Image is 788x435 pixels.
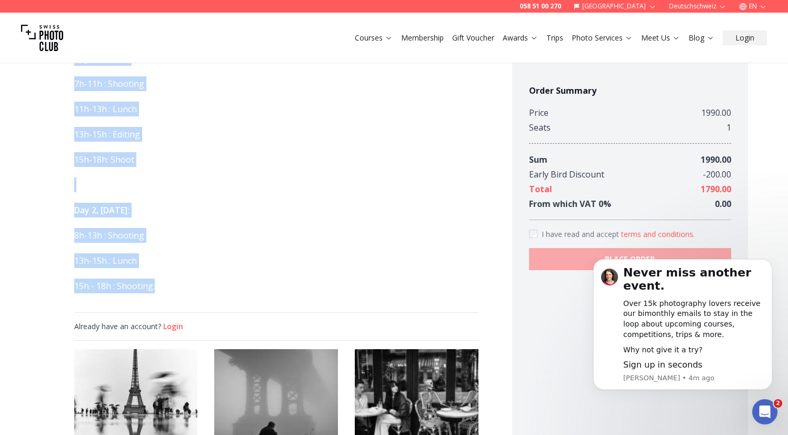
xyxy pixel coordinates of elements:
p: 13h-15h : Editing [74,127,478,142]
h4: Order Summary [529,84,731,97]
button: Login [163,321,183,332]
div: 1 [726,120,731,135]
img: Swiss photo club [21,17,63,59]
strong: Day 1, [DATE]: [74,53,129,64]
b: PLACE ORDER [605,254,655,264]
button: Meet Us [637,31,684,45]
div: Sum [529,152,547,167]
a: Gift Voucher [452,33,494,43]
p: 13h-15h : Lunch [74,253,478,268]
iframe: Intercom live chat [752,399,777,424]
a: Photo Services [572,33,633,43]
div: From which VAT 0 % [529,196,611,211]
p: 8h-13h : Shooting [74,228,478,243]
p: 15h-18h: Shoot [74,152,478,167]
p: 11h-13h : Lunch [74,102,478,116]
button: Blog [684,31,719,45]
div: Total [529,182,552,196]
a: Courses [355,33,393,43]
span: 0.00 [715,198,731,210]
button: Photo Services [567,31,637,45]
a: Meet Us [641,33,680,43]
button: Accept termsI have read and accept [621,229,695,240]
input: Accept terms [529,230,537,238]
strong: Day 2, [DATE]: [74,204,129,216]
div: Price [529,105,548,120]
div: Early Bird Discount [529,167,604,182]
button: PLACE ORDER [529,248,731,270]
a: Awards [503,33,538,43]
a: 058 51 00 270 [520,2,561,11]
span: 1990.00 [701,154,731,165]
div: Already have an account? [74,321,478,332]
span: 1790.00 [701,183,731,195]
a: Trips [546,33,563,43]
p: 7h-11h : Shooting [74,76,478,91]
span: I have read and accept [542,229,621,239]
button: Gift Voucher [448,31,498,45]
p: 15h - 18h : Shooting. [74,279,478,293]
div: - 200.00 [703,167,731,182]
button: Membership [397,31,448,45]
iframe: Intercom notifications message [577,258,788,407]
button: Trips [542,31,567,45]
a: Membership [401,33,444,43]
button: Courses [351,31,397,45]
button: Login [723,31,767,45]
button: Awards [498,31,542,45]
div: Seats [529,120,551,135]
a: Blog [689,33,714,43]
span: 2 [774,399,782,408]
div: 1990.00 [701,105,731,120]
